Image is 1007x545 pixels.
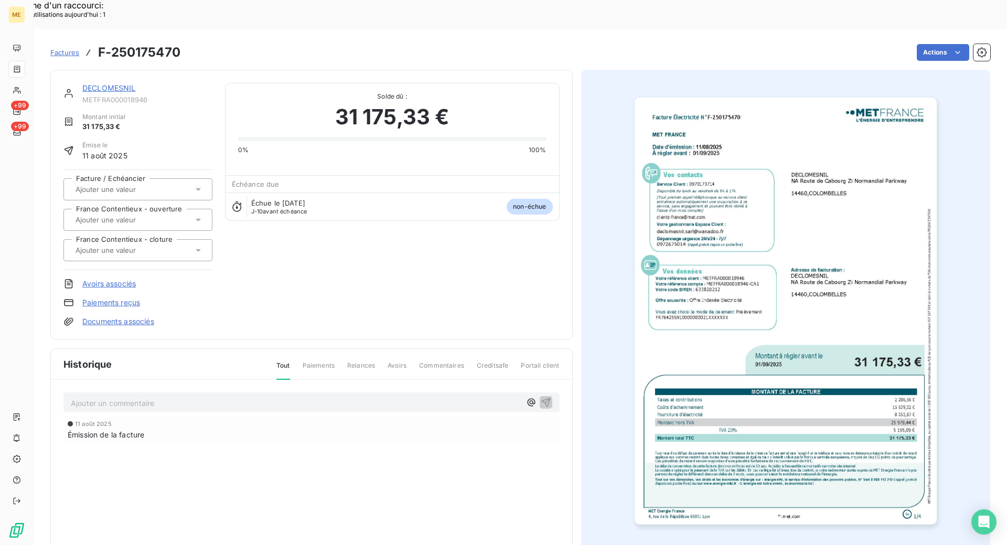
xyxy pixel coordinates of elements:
[82,279,136,289] a: Avoirs associés
[82,316,154,327] a: Documents associés
[82,122,125,132] span: 31 175,33 €
[98,43,180,62] h3: F-250175470
[82,112,125,122] span: Montant initial
[8,103,25,120] a: +99
[303,361,335,379] span: Paiements
[388,361,406,379] span: Avoirs
[11,101,29,110] span: +99
[11,122,29,131] span: +99
[419,361,464,379] span: Commentaires
[74,245,180,255] input: Ajouter une valeur
[82,95,212,104] span: METFRA000018946
[74,215,180,225] input: Ajouter une valeur
[74,185,180,194] input: Ajouter une valeur
[232,180,280,188] span: Échéance due
[82,83,136,92] a: DECLOMESNIL
[50,48,79,57] span: Factures
[347,361,375,379] span: Relances
[477,361,509,379] span: Creditsafe
[251,208,307,215] span: avant échéance
[238,145,249,155] span: 0%
[68,429,144,440] span: Émission de la facture
[8,522,25,539] img: Logo LeanPay
[276,361,290,380] span: Tout
[238,92,547,101] span: Solde dû :
[251,199,305,207] span: Échue le [DATE]
[507,199,552,215] span: non-échue
[82,297,140,308] a: Paiements reçus
[75,421,112,427] span: 11 août 2025
[63,357,112,371] span: Historique
[8,124,25,141] a: +99
[917,44,969,61] button: Actions
[82,150,127,161] span: 11 août 2025
[251,208,263,215] span: J-10
[971,509,997,535] div: Open Intercom Messenger
[529,145,547,155] span: 100%
[50,47,79,58] a: Factures
[635,98,937,525] img: invoice_thumbnail
[521,361,559,379] span: Portail client
[335,101,449,133] span: 31 175,33 €
[82,141,127,150] span: Émise le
